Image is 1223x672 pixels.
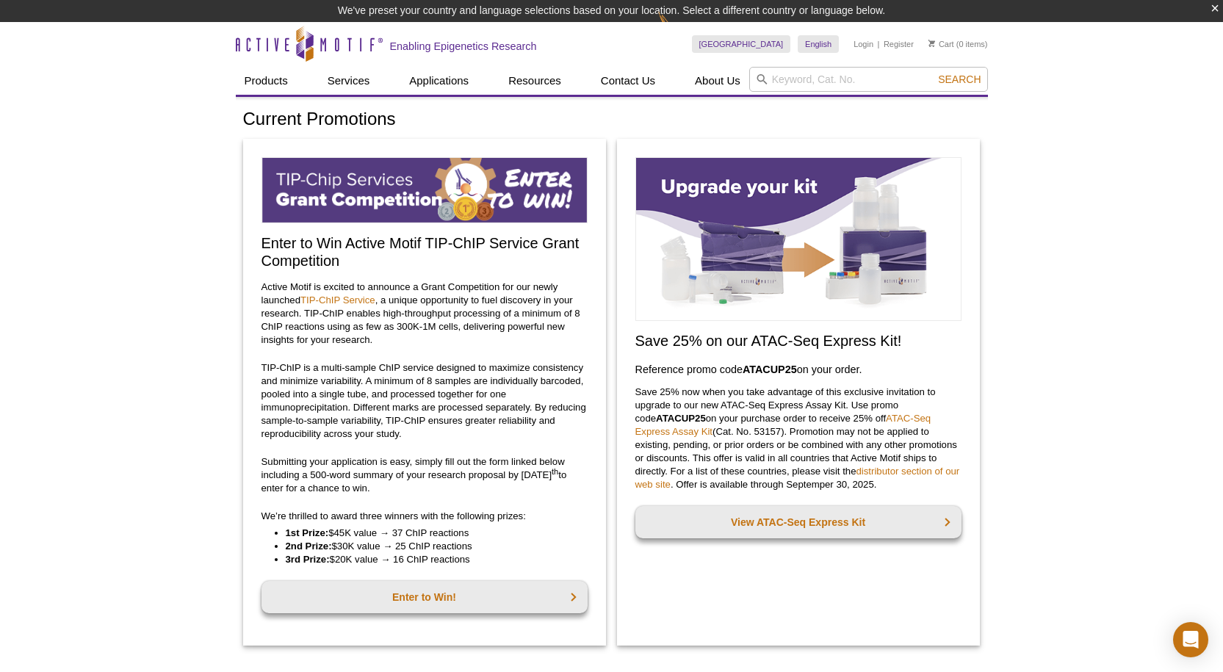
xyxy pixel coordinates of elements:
[499,67,570,95] a: Resources
[692,35,791,53] a: [GEOGRAPHIC_DATA]
[635,361,962,378] h3: Reference promo code on your order.
[286,527,329,538] strong: 1st Prize:
[934,73,985,86] button: Search
[286,554,330,565] strong: 3rd Prize:
[319,67,379,95] a: Services
[261,510,588,523] p: We’re thrilled to award three winners with the following prizes:
[286,553,573,566] li: $20K value → 16 ChIP reactions
[400,67,477,95] a: Applications
[243,109,981,131] h1: Current Promotions
[552,466,558,475] sup: th
[635,386,962,491] p: Save 25% now when you take advantage of this exclusive invitation to upgrade to our new ATAC-Seq ...
[878,35,880,53] li: |
[286,540,573,553] li: $30K value → 25 ChIP reactions
[261,581,588,613] a: Enter to Win!
[286,527,573,540] li: $45K value → 37 ChIP reactions
[635,506,962,538] a: View ATAC-Seq Express Kit
[635,332,962,350] h2: Save 25% on our ATAC-Seq Express Kit!
[928,39,954,49] a: Cart
[928,40,935,47] img: Your Cart
[592,67,664,95] a: Contact Us
[261,455,588,495] p: Submitting your application is easy, simply fill out the form linked below including a 500-word s...
[635,157,962,321] img: Save on ATAC-Seq Express Assay Kit
[300,295,375,306] a: TIP-ChIP Service
[656,413,706,424] strong: ATACUP25
[928,35,988,53] li: (0 items)
[390,40,537,53] h2: Enabling Epigenetics Research
[854,39,873,49] a: Login
[938,73,981,85] span: Search
[743,364,797,375] strong: ATACUP25
[261,157,588,223] img: TIP-ChIP Service Grant Competition
[749,67,988,92] input: Keyword, Cat. No.
[286,541,332,552] strong: 2nd Prize:
[884,39,914,49] a: Register
[658,11,697,46] img: Change Here
[1173,622,1208,657] div: Open Intercom Messenger
[236,67,297,95] a: Products
[686,67,749,95] a: About Us
[261,281,588,347] p: Active Motif is excited to announce a Grant Competition for our newly launched , a unique opportu...
[261,234,588,270] h2: Enter to Win Active Motif TIP-ChIP Service Grant Competition
[798,35,839,53] a: English
[261,361,588,441] p: TIP-ChIP is a multi-sample ChIP service designed to maximize consistency and minimize variability...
